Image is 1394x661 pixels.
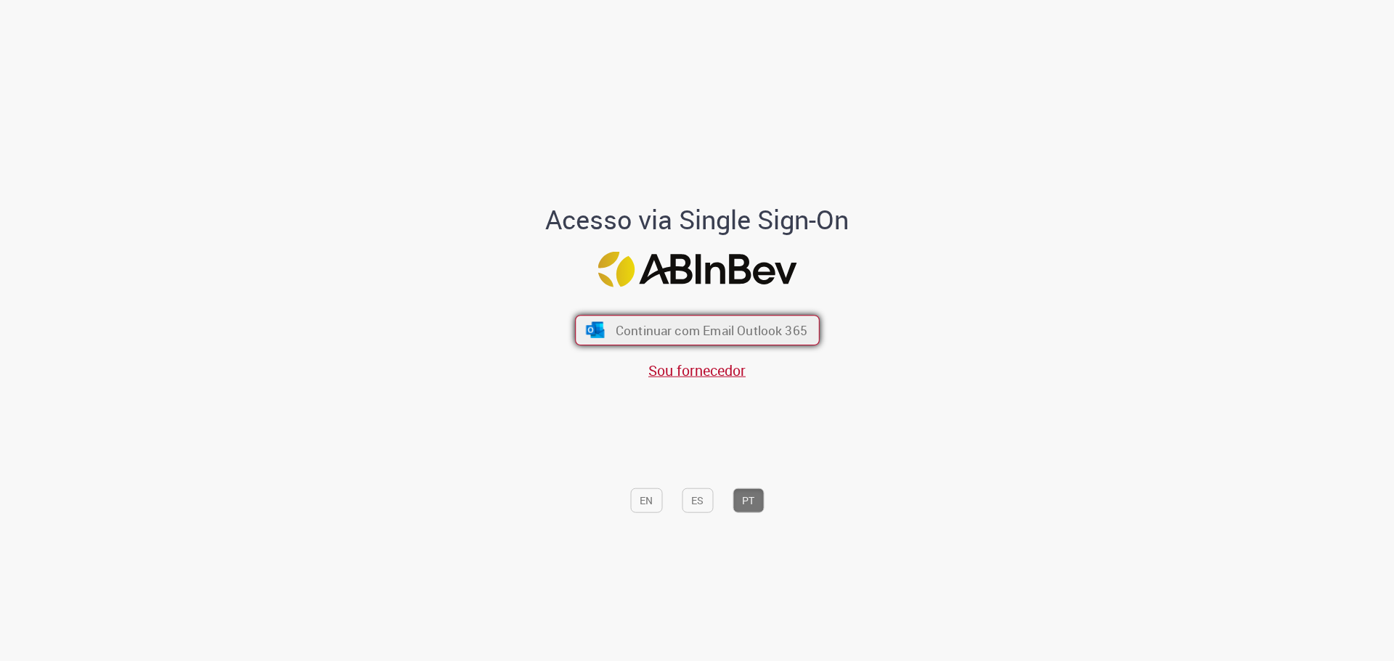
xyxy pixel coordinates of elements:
button: EN [630,488,662,512]
button: ES [682,488,713,512]
span: Continuar com Email Outlook 365 [615,321,807,338]
img: ícone Azure/Microsoft 360 [584,322,606,338]
button: ícone Azure/Microsoft 360 Continuar com Email Outlook 365 [575,315,820,345]
a: Sou fornecedor [648,361,746,380]
h1: Acesso via Single Sign-On [496,205,899,234]
img: Logo ABInBev [598,251,796,287]
button: PT [733,488,764,512]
